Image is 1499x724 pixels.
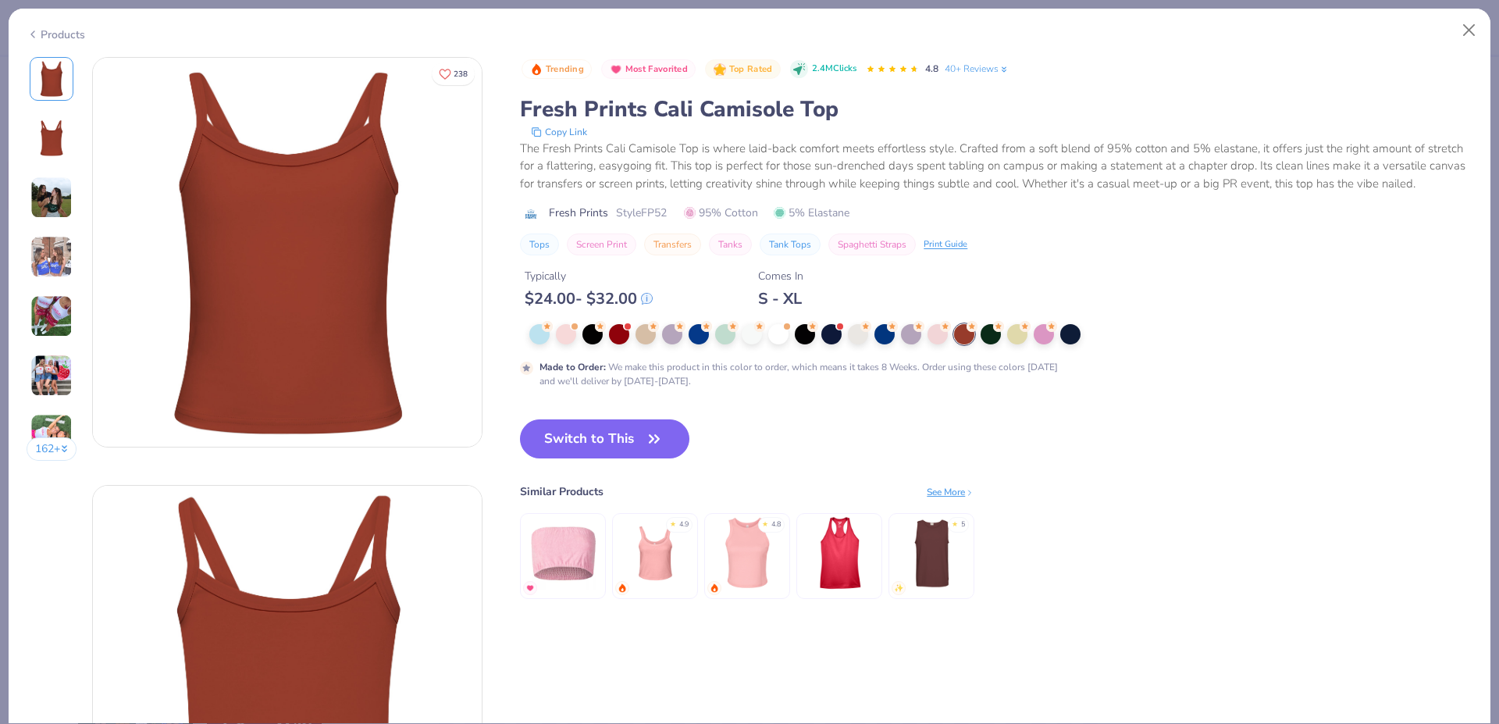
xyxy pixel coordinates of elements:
div: ★ [762,519,768,526]
span: 2.4M Clicks [812,62,856,76]
img: User generated content [30,355,73,397]
span: 5% Elastane [774,205,849,221]
div: Typically [525,268,653,284]
button: Spaghetti Straps [828,234,916,255]
button: 162+ [27,437,77,461]
img: User generated content [30,414,73,456]
img: Bella Canvas Ladies' Micro Ribbed Scoop Tank [618,516,693,590]
img: Bella + Canvas Ladies' Micro Ribbed Racerback Tank [710,516,785,590]
img: Front [33,60,70,98]
button: copy to clipboard [526,124,592,140]
div: See More [927,485,974,499]
img: newest.gif [894,583,903,593]
img: Front [93,58,482,447]
span: Style FP52 [616,205,667,221]
img: Top Rated sort [714,63,726,76]
div: 4.8 Stars [866,57,919,82]
button: Tank Tops [760,234,821,255]
span: Trending [546,65,584,73]
img: Trending sort [530,63,543,76]
img: Back [33,119,70,157]
span: 238 [454,70,468,78]
button: Screen Print [567,234,636,255]
img: User generated content [30,295,73,337]
button: Badge Button [522,59,592,80]
div: The Fresh Prints Cali Camisole Top is where laid-back comfort meets effortless style. Crafted fro... [520,140,1472,193]
div: $ 24.00 - $ 32.00 [525,289,653,309]
div: Fresh Prints Cali Camisole Top [520,95,1472,124]
button: Badge Button [601,59,696,80]
button: Like [432,62,475,85]
img: trending.gif [618,583,627,593]
span: 95% Cotton [684,205,758,221]
strong: Made to Order : [539,361,606,373]
a: 40+ Reviews [945,62,1009,76]
img: Most Favorited sort [610,63,622,76]
button: Tops [520,234,559,255]
img: Comfort Colors Adult Heavyweight RS Tank [895,516,969,590]
div: 4.8 [771,519,781,530]
img: trending.gif [710,583,719,593]
img: brand logo [520,208,541,220]
div: Products [27,27,85,43]
button: Badge Button [705,59,780,80]
span: Most Favorited [625,65,688,73]
span: Fresh Prints [549,205,608,221]
div: 5 [961,519,965,530]
img: Team 365 Ladies' Zone Performance Racerback Tank [803,516,877,590]
div: Similar Products [520,483,604,500]
div: Print Guide [924,238,967,251]
div: Comes In [758,268,803,284]
button: Close [1454,16,1484,45]
button: Tanks [709,234,752,255]
button: Switch to This [520,419,689,458]
span: Top Rated [729,65,773,73]
div: 4.9 [679,519,689,530]
img: User generated content [30,236,73,278]
div: ★ [670,519,676,526]
div: We make this product in this color to order, which means it takes 8 Weeks. Order using these colo... [539,360,1070,388]
button: Transfers [644,234,701,255]
img: Fresh Prints Terry Bandeau [526,516,600,590]
div: ★ [952,519,958,526]
img: User generated content [30,177,73,219]
span: 4.8 [925,62,938,75]
img: MostFav.gif [525,583,535,593]
div: S - XL [758,289,803,309]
